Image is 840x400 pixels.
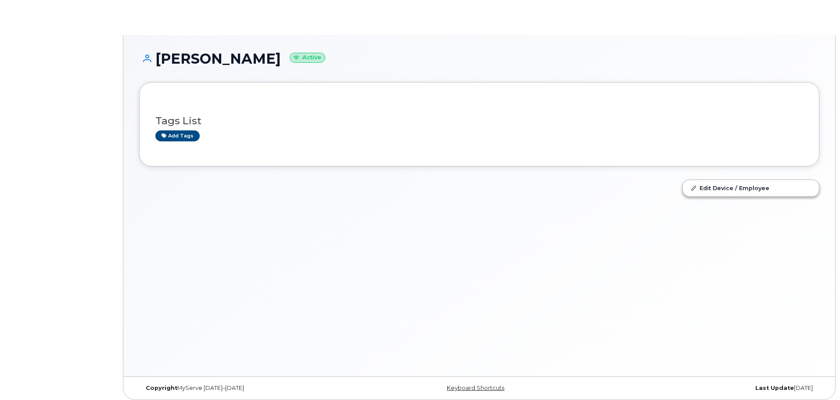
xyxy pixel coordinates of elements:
[592,385,819,392] div: [DATE]
[139,51,819,66] h1: [PERSON_NAME]
[146,385,177,391] strong: Copyright
[139,385,366,392] div: MyServe [DATE]–[DATE]
[290,53,325,63] small: Active
[447,385,504,391] a: Keyboard Shortcuts
[155,130,200,141] a: Add tags
[155,115,803,126] h3: Tags List
[755,385,794,391] strong: Last Update
[683,180,819,196] a: Edit Device / Employee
